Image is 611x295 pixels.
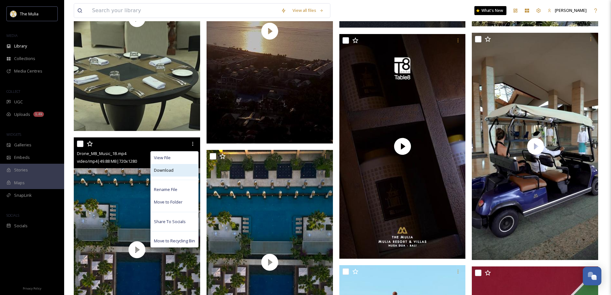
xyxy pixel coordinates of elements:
span: Embeds [14,154,30,161]
span: Drone_MB_Music_1B.mp4 [77,151,126,156]
span: Move to Recycling Bin [154,238,195,244]
div: 1.4k [33,112,44,117]
a: [PERSON_NAME] [544,4,590,17]
a: Privacy Policy [23,284,41,292]
span: SnapLink [14,192,32,198]
span: [PERSON_NAME] [555,7,587,13]
span: Stories [14,167,28,173]
span: MEDIA [6,33,18,38]
span: WIDGETS [6,132,21,137]
span: Socials [14,223,28,229]
img: mulia_logo.png [10,11,17,17]
a: View all files [289,4,327,17]
span: Maps [14,180,25,186]
span: SOCIALS [6,213,19,218]
span: Library [14,43,27,49]
span: video/mp4 | 49.88 MB | 720 x 1280 [77,158,137,164]
span: Privacy Policy [23,286,41,291]
span: Rename File [154,187,177,193]
span: Share To Socials [154,219,186,225]
span: Galleries [14,142,31,148]
span: View File [154,155,171,161]
span: Collections [14,56,35,62]
span: Media Centres [14,68,42,74]
a: What's New [474,6,506,15]
span: COLLECT [6,89,20,94]
span: Uploads [14,111,30,117]
img: thumbnail [472,33,599,260]
span: The Mulia [20,11,38,17]
span: Move to Folder [154,199,182,205]
span: Download [154,167,174,173]
input: Search your library [89,4,278,18]
button: Open Chat [583,267,601,285]
img: thumbnail [339,34,466,259]
span: UGC [14,99,23,105]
